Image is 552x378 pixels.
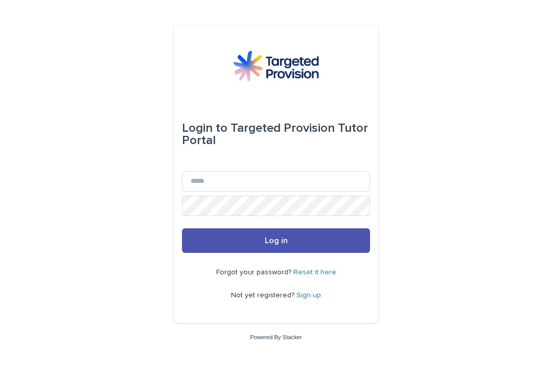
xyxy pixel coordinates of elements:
[233,51,319,81] img: M5nRWzHhSzIhMunXDL62
[265,237,288,245] span: Log in
[293,269,336,276] a: Reset it here
[182,228,370,253] button: Log in
[250,334,302,340] a: Powered By Stacker
[231,292,296,299] span: Not yet registered?
[182,114,370,155] div: Targeted Provision Tutor Portal
[216,269,293,276] span: Forgot your password?
[182,122,227,134] span: Login to
[296,292,321,299] a: Sign up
